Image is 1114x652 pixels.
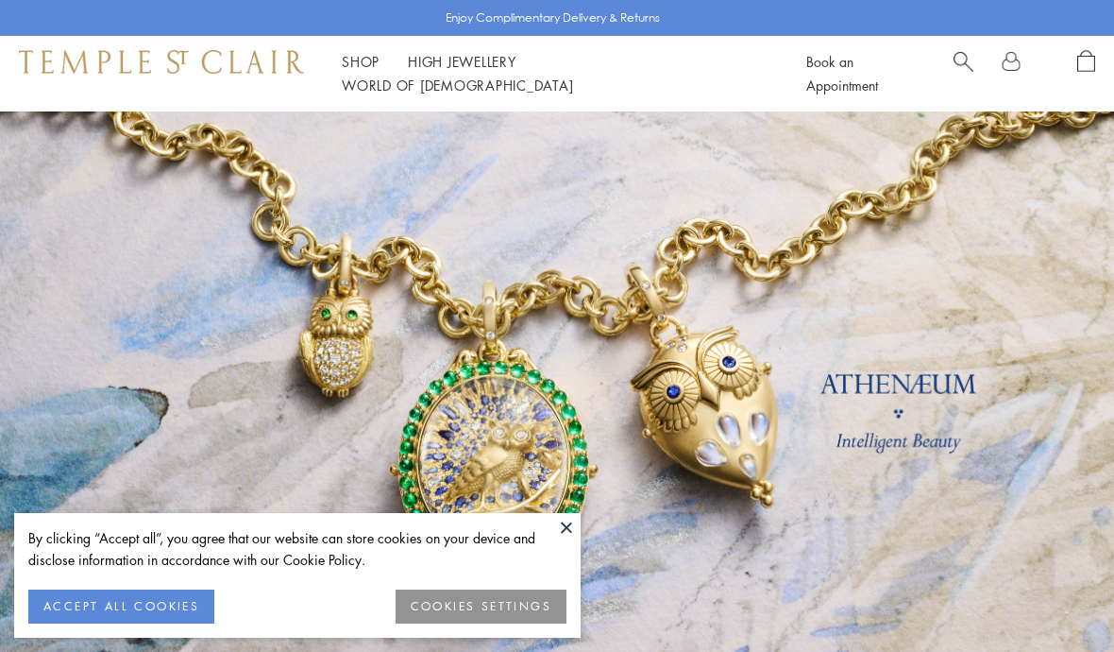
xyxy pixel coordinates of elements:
[446,9,660,27] p: Enjoy Complimentary Delivery & Returns
[408,52,516,71] a: High JewelleryHigh Jewellery
[396,590,566,624] button: COOKIES SETTINGS
[342,52,380,71] a: ShopShop
[1020,563,1095,633] iframe: Gorgias live chat messenger
[342,76,573,94] a: World of [DEMOGRAPHIC_DATA]World of [DEMOGRAPHIC_DATA]
[28,590,214,624] button: ACCEPT ALL COOKIES
[19,50,304,73] img: Temple St. Clair
[342,50,764,97] nav: Main navigation
[28,527,566,571] div: By clicking “Accept all”, you agree that our website can store cookies on your device and disclos...
[806,52,878,94] a: Book an Appointment
[954,50,973,97] a: Search
[1077,50,1095,97] a: Open Shopping Bag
